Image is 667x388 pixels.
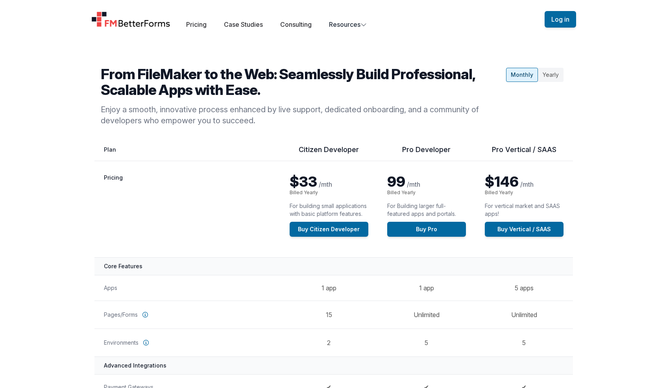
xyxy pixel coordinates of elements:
[378,329,475,356] td: 5
[94,329,280,356] th: Environments
[101,104,503,126] p: Enjoy a smooth, innovative process enhanced by live support, dedicated onboarding, and a communit...
[290,222,368,237] a: Buy Citizen Developer
[387,202,466,218] p: For Building larger full-featured apps and portals.
[538,68,564,82] div: Yearly
[91,11,171,27] a: Home
[94,301,280,329] th: Pages/Forms
[280,20,312,28] a: Consulting
[475,145,573,161] th: Pro Vertical / SAAS
[186,20,207,28] a: Pricing
[94,257,573,275] th: Core Features
[407,180,420,188] span: /mth
[387,173,405,190] span: 99
[378,275,475,301] td: 1 app
[290,189,368,196] p: Billed Yearly
[290,173,317,190] span: $33
[485,202,564,218] p: For vertical market and SAAS apps!
[485,189,564,196] p: Billed Yearly
[485,173,519,190] span: $146
[387,189,466,196] p: Billed Yearly
[378,301,475,329] td: Unlimited
[475,275,573,301] td: 5 apps
[545,11,576,28] button: Log in
[94,161,280,258] th: Pricing
[280,275,378,301] td: 1 app
[280,329,378,356] td: 2
[475,329,573,356] td: 5
[280,301,378,329] td: 15
[319,180,332,188] span: /mth
[485,222,564,237] a: Buy Vertical / SAAS
[280,145,378,161] th: Citizen Developer
[224,20,263,28] a: Case Studies
[94,275,280,301] th: Apps
[387,222,466,237] a: Buy Pro
[82,9,586,29] nav: Global
[104,146,116,153] span: Plan
[378,145,475,161] th: Pro Developer
[94,356,573,374] th: Advanced Integrations
[329,20,367,29] button: Resources
[475,301,573,329] td: Unlimited
[290,202,368,218] p: For building small applications with basic platform features.
[506,68,538,82] div: Monthly
[101,66,503,98] h2: From FileMaker to the Web: Seamlessly Build Professional, Scalable Apps with Ease.
[520,180,534,188] span: /mth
